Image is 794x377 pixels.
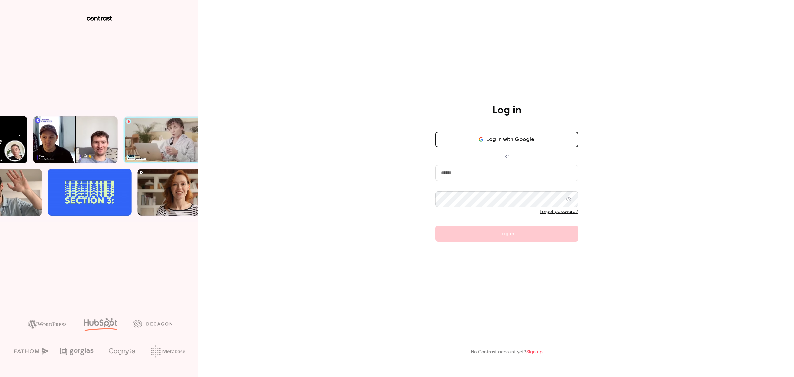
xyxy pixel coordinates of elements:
h4: Log in [492,104,521,117]
img: decagon [133,320,172,327]
a: Forgot password? [540,209,578,214]
p: No Contrast account yet? [471,349,543,356]
span: or [502,153,512,160]
a: Sign up [526,350,543,354]
button: Log in with Google [435,132,578,147]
